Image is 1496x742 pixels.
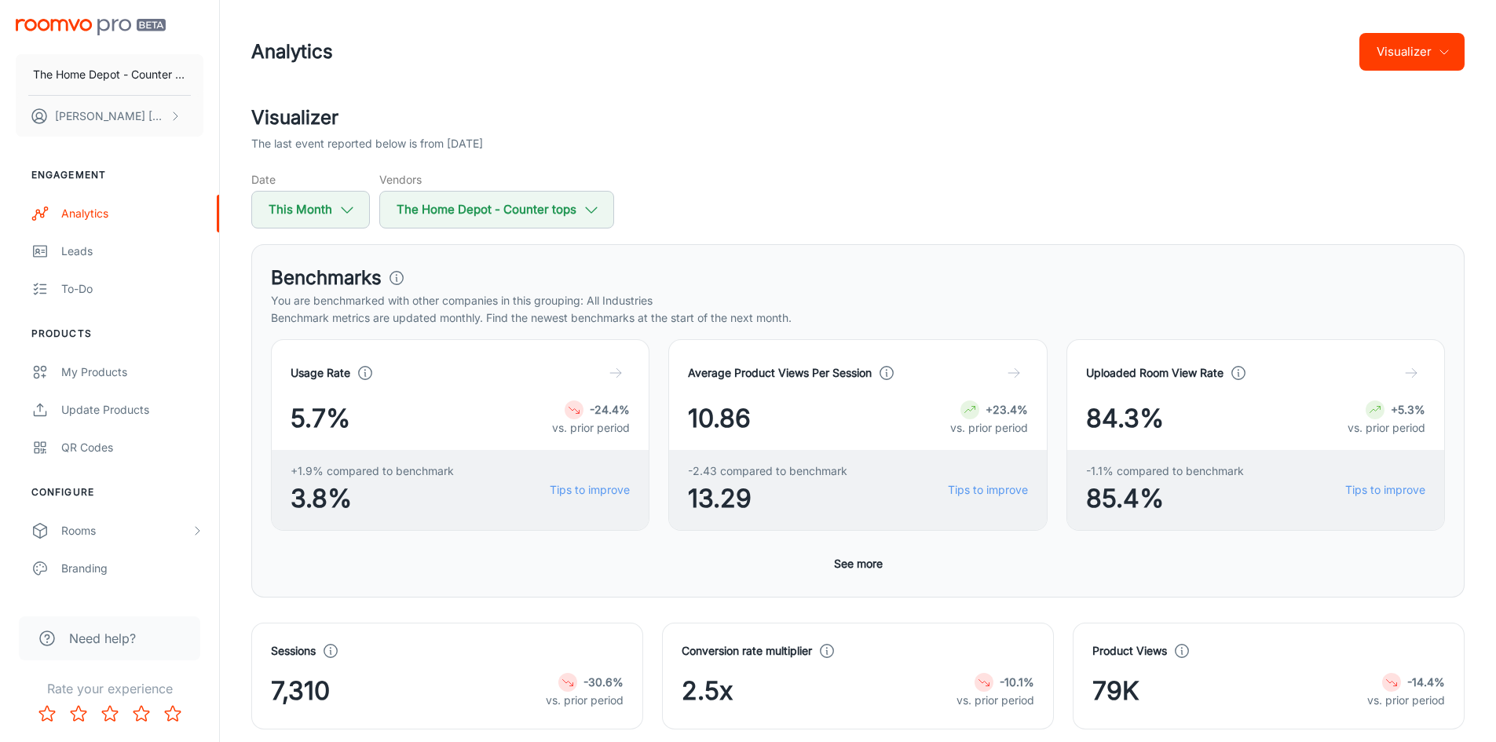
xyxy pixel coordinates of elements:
[291,462,454,480] span: +1.9% compared to benchmark
[61,205,203,222] div: Analytics
[688,462,847,480] span: -2.43 compared to benchmark
[271,672,330,710] span: 7,310
[379,191,614,228] button: The Home Depot - Counter tops
[61,522,191,539] div: Rooms
[546,692,624,709] p: vs. prior period
[16,54,203,95] button: The Home Depot - Counter tops
[157,698,188,729] button: Rate 5 star
[682,642,812,660] h4: Conversion rate multiplier
[271,309,1445,327] p: Benchmark metrics are updated monthly. Find the newest benchmarks at the start of the next month.
[251,135,483,152] p: The last event reported below is from [DATE]
[291,364,350,382] h4: Usage Rate
[552,419,630,437] p: vs. prior period
[16,96,203,137] button: [PERSON_NAME] [PERSON_NAME]
[948,481,1028,499] a: Tips to improve
[31,698,63,729] button: Rate 1 star
[33,66,186,83] p: The Home Depot - Counter tops
[550,481,630,499] a: Tips to improve
[682,672,733,710] span: 2.5x
[1086,462,1244,480] span: -1.1% compared to benchmark
[61,598,203,615] div: Texts
[1086,480,1244,517] span: 85.4%
[61,364,203,381] div: My Products
[688,480,847,517] span: 13.29
[1359,33,1465,71] button: Visualizer
[1000,675,1034,689] strong: -10.1%
[271,292,1445,309] p: You are benchmarked with other companies in this grouping: All Industries
[61,280,203,298] div: To-do
[950,419,1028,437] p: vs. prior period
[1086,364,1224,382] h4: Uploaded Room View Rate
[1367,692,1445,709] p: vs. prior period
[590,403,630,416] strong: -24.4%
[69,629,136,648] span: Need help?
[16,19,166,35] img: Roomvo PRO Beta
[63,698,94,729] button: Rate 2 star
[61,560,203,577] div: Branding
[379,171,614,188] h5: Vendors
[94,698,126,729] button: Rate 3 star
[251,191,370,228] button: This Month
[271,642,316,660] h4: Sessions
[1086,400,1164,437] span: 84.3%
[13,679,207,698] p: Rate your experience
[828,550,889,578] button: See more
[688,400,751,437] span: 10.86
[583,675,624,689] strong: -30.6%
[61,439,203,456] div: QR Codes
[1345,481,1425,499] a: Tips to improve
[291,400,350,437] span: 5.7%
[291,480,454,517] span: 3.8%
[55,108,166,125] p: [PERSON_NAME] [PERSON_NAME]
[61,401,203,419] div: Update Products
[688,364,872,382] h4: Average Product Views Per Session
[1092,672,1139,710] span: 79K
[251,38,333,66] h1: Analytics
[1092,642,1167,660] h4: Product Views
[126,698,157,729] button: Rate 4 star
[251,171,370,188] h5: Date
[956,692,1034,709] p: vs. prior period
[1407,675,1445,689] strong: -14.4%
[986,403,1028,416] strong: +23.4%
[1348,419,1425,437] p: vs. prior period
[251,104,1465,132] h2: Visualizer
[61,243,203,260] div: Leads
[271,264,382,292] h3: Benchmarks
[1391,403,1425,416] strong: +5.3%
